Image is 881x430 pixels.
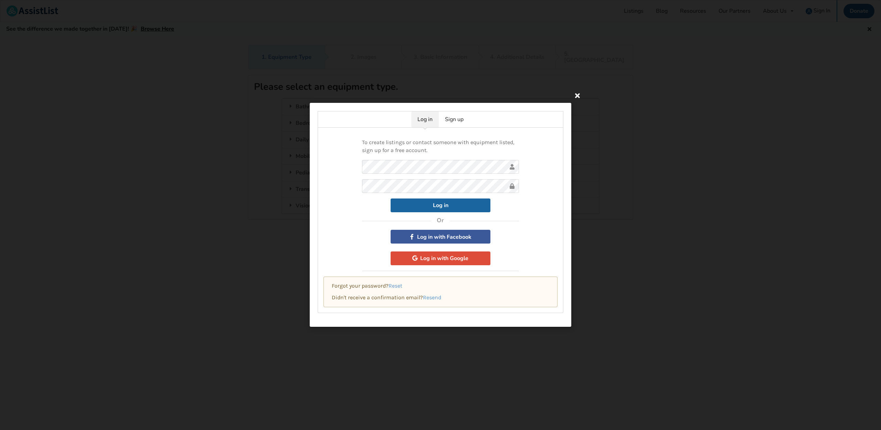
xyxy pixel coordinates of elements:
a: Log in [411,111,439,127]
a: Sign up [439,111,470,127]
h4: Or [437,217,444,224]
p: Didn't receive a confirmation email? [332,294,549,302]
a: Reset [389,282,402,289]
button: Log in with Facebook [391,230,490,244]
p: To create listings or contact someone with equipment listed, sign up for a free account. [362,139,519,154]
p: Forgot your password? [332,282,549,290]
button: Log in with Google [391,251,490,265]
a: Resend [423,294,441,301]
button: Log in [391,198,490,212]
